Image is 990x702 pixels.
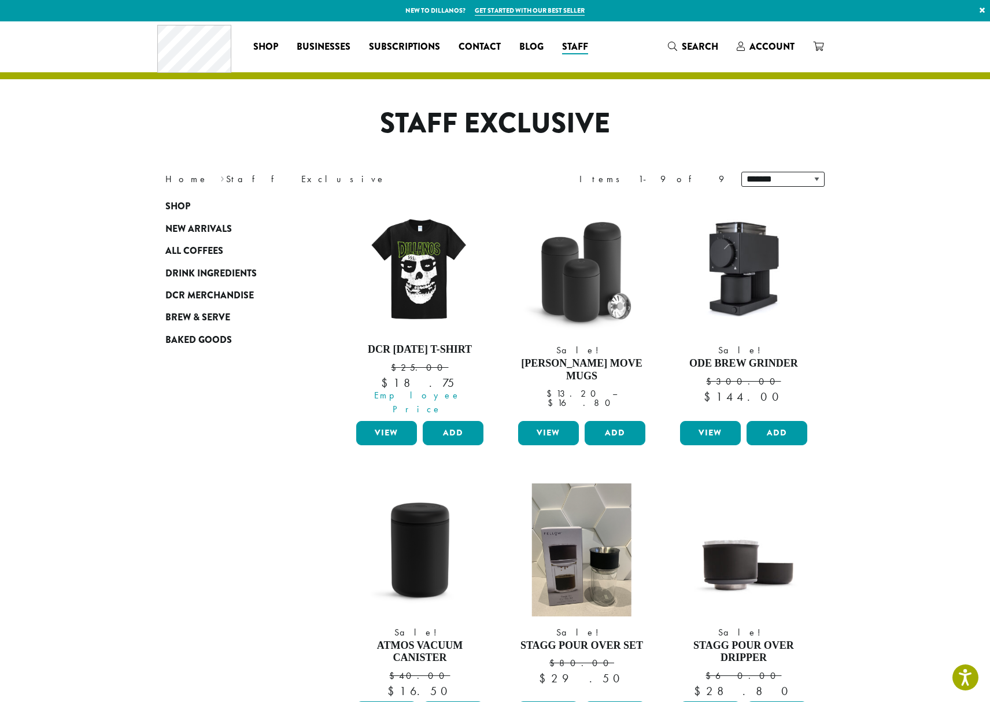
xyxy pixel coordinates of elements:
[353,483,486,697] a: Sale! Atmos Vacuum Canister $40.00
[585,421,645,445] button: Add
[694,683,706,699] span: $
[353,640,486,664] h4: Atmos Vacuum Canister
[353,201,486,416] a: DCR [DATE] T-Shirt $25.00 Employee Price
[515,201,648,416] a: Sale! [PERSON_NAME] Move Mugs
[677,483,810,616] img: Stagg-X-Pour-Over-with-Filter-1200x-300x300.jpeg
[515,201,648,334] img: Carter-Move-Mugs-all-sizes-1200x-300x300.png
[369,40,440,54] span: Subscriptions
[553,38,597,56] a: Staff
[349,389,486,416] span: Employee Price
[165,244,223,258] span: All Coffees
[515,357,648,382] h4: [PERSON_NAME] Move Mugs
[706,375,716,387] span: $
[677,640,810,664] h4: Stagg Pour Over Dripper
[253,40,278,54] span: Shop
[381,375,458,390] bdi: 18.75
[157,107,833,141] h1: Staff Exclusive
[694,683,793,699] bdi: 28.80
[680,421,741,445] a: View
[549,657,559,669] span: $
[518,421,579,445] a: View
[353,483,486,616] img: Atmos-Canister-1200x-300x300.png
[165,240,304,262] a: All Coffees
[749,40,795,53] span: Account
[389,670,450,682] bdi: 40.00
[515,626,648,640] span: Sale!
[165,267,257,281] span: Drink Ingredients
[459,40,501,54] span: Contact
[165,333,232,348] span: Baked Goods
[704,389,716,404] span: $
[677,357,810,370] h4: Ode Brew Grinder
[546,387,556,400] span: $
[546,387,601,400] bdi: 13.20
[539,671,551,686] span: $
[423,421,483,445] button: Add
[677,201,810,334] img: Ode-Grinder-angle-view-1200x-300x300.jpeg
[381,375,393,390] span: $
[548,397,557,409] span: $
[677,343,810,357] span: Sale!
[659,37,727,56] a: Search
[297,40,350,54] span: Businesses
[353,626,486,640] span: Sale!
[165,329,304,351] a: Baked Goods
[391,361,401,374] span: $
[705,670,715,682] span: $
[389,670,399,682] span: $
[539,671,625,686] bdi: 29.50
[353,343,486,356] h4: DCR [DATE] T-Shirt
[165,289,254,303] span: DCR Merchandise
[165,262,304,284] a: Drink Ingredients
[165,285,304,306] a: DCR Merchandise
[562,40,588,54] span: Staff
[677,483,810,697] a: Sale! Stagg Pour Over Dripper $60.00
[548,397,616,409] bdi: 16.80
[705,670,781,682] bdi: 60.00
[677,201,810,416] a: Sale! Ode Brew Grinder $300.00
[387,683,400,699] span: $
[475,6,585,16] a: Get started with our best seller
[519,40,544,54] span: Blog
[165,172,478,186] nav: Breadcrumb
[579,172,724,186] div: Items 1-9 of 9
[747,421,807,445] button: Add
[353,201,486,334] img: DCR-Halloween-Tee-LTO-WEB-scaled.jpg
[549,657,614,669] bdi: 80.00
[682,40,718,53] span: Search
[612,387,617,400] span: –
[220,168,224,186] span: ›
[704,389,784,404] bdi: 144.00
[356,421,417,445] a: View
[387,683,452,699] bdi: 16.50
[515,640,648,652] h4: Stagg Pour Over Set
[244,38,287,56] a: Shop
[706,375,781,387] bdi: 300.00
[165,218,304,240] a: New Arrivals
[165,306,304,328] a: Brew & Serve
[165,222,232,237] span: New Arrivals
[391,361,448,374] bdi: 25.00
[515,343,648,357] span: Sale!
[515,483,648,697] a: Sale! Stagg Pour Over Set $80.00
[165,199,190,214] span: Shop
[165,195,304,217] a: Shop
[532,483,631,616] img: Stagg-Pour-Over-e1678840135887.png
[165,311,230,325] span: Brew & Serve
[677,626,810,640] span: Sale!
[165,173,208,185] a: Home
